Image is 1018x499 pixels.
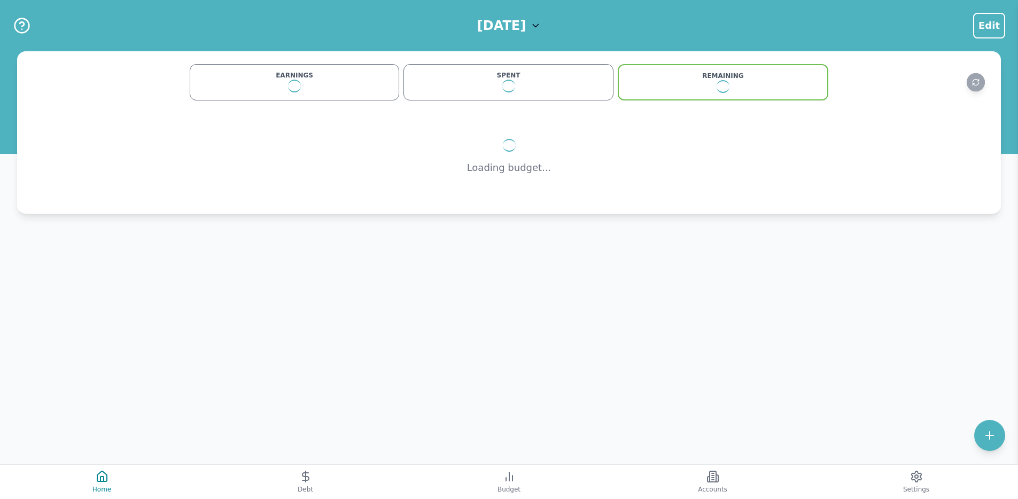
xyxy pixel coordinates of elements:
span: Debt [298,485,313,494]
button: Help [13,17,31,35]
button: Settings [814,465,1018,499]
div: EARNINGS [197,71,392,80]
span: Accounts [698,485,727,494]
button: Debt [204,465,407,499]
h1: [DATE] [477,17,526,34]
span: Home [92,485,111,494]
span: Budget [498,485,520,494]
button: Refresh data [967,73,985,92]
p: Loading budget... [467,160,551,175]
button: Menu [973,13,1005,38]
button: Budget [407,465,611,499]
div: SPENT [410,71,606,80]
span: Settings [903,485,929,494]
span: Edit [978,18,1000,33]
div: REMAINING [625,72,821,80]
button: Accounts [611,465,814,499]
